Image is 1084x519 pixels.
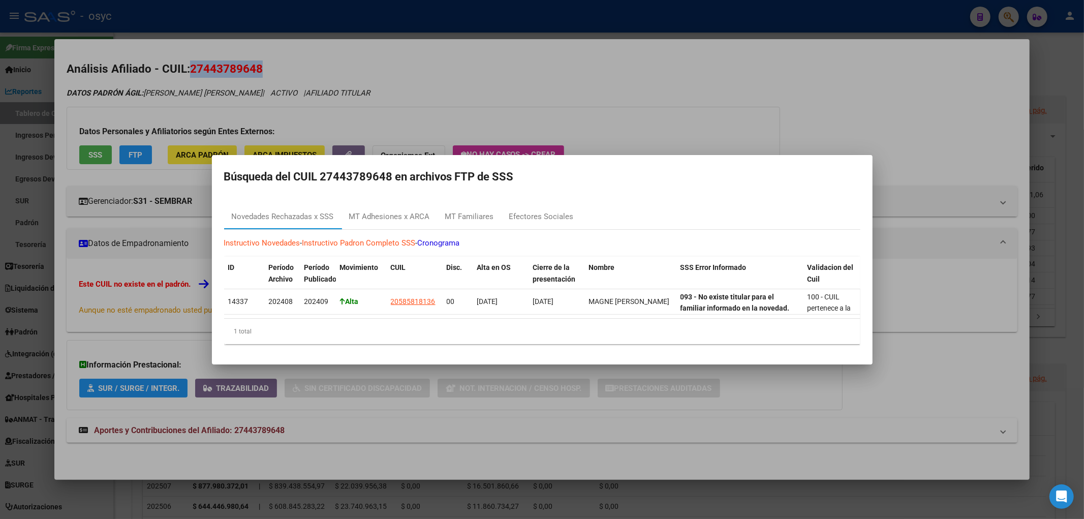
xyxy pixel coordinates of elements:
[680,263,747,271] span: SSS Error Informado
[224,167,860,187] h2: Búsqueda del CUIL 27443789648 en archivos FTP de SSS
[859,257,915,290] datatable-header-cell: Cuil Error
[529,257,585,290] datatable-header-cell: Cierre de la presentación
[808,263,854,283] span: Validacion del Cuil
[224,257,265,290] datatable-header-cell: ID
[808,293,851,324] span: 100 - CUIL pertenece a la persona - OK
[477,263,511,271] span: Alta en OS
[336,257,387,290] datatable-header-cell: Movimiento
[228,263,235,271] span: ID
[443,257,473,290] datatable-header-cell: Disc.
[477,297,498,306] span: [DATE]
[224,319,860,344] div: 1 total
[232,211,334,223] div: Novedades Rechazadas x SSS
[224,238,300,248] a: Instructivo Novedades
[589,297,670,306] span: MAGNE [PERSON_NAME]
[533,263,576,283] span: Cierre de la presentación
[340,297,359,306] strong: Alta
[269,297,293,306] span: 202408
[589,263,615,271] span: Nombre
[228,297,249,306] span: 14337
[302,238,416,248] a: Instructivo Padron Completo SSS
[387,257,443,290] datatable-header-cell: CUIL
[447,296,469,308] div: 00
[418,238,460,248] a: Cronograma
[265,257,300,290] datatable-header-cell: Período Archivo
[269,263,294,283] span: Período Archivo
[349,211,430,223] div: MT Adhesiones x ARCA
[509,211,574,223] div: Efectores Sociales
[391,263,406,271] span: CUIL
[676,257,803,290] datatable-header-cell: SSS Error Informado
[1049,484,1074,509] div: Open Intercom Messenger
[533,297,554,306] span: [DATE]
[391,297,436,306] span: 20585818136
[304,263,337,283] span: Período Publicado
[680,293,790,313] strong: 093 - No existe titular para el familiar informado en la novedad.
[224,237,860,249] p: - -
[340,263,379,271] span: Movimiento
[447,263,462,271] span: Disc.
[473,257,529,290] datatable-header-cell: Alta en OS
[300,257,336,290] datatable-header-cell: Período Publicado
[304,297,329,306] span: 202409
[803,257,859,290] datatable-header-cell: Validacion del Cuil
[585,257,676,290] datatable-header-cell: Nombre
[445,211,494,223] div: MT Familiares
